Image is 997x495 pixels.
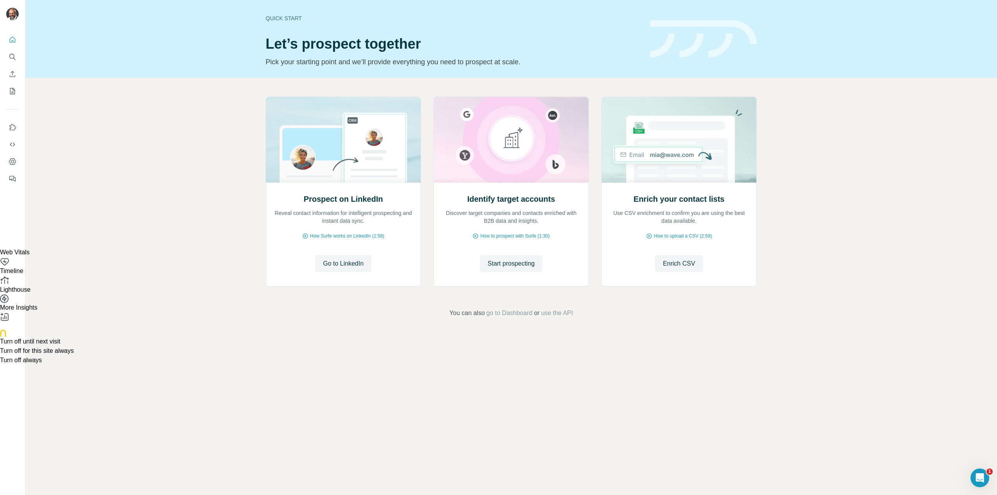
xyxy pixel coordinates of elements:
p: Discover target companies and contacts enriched with B2B data and insights. [442,209,581,225]
h2: Enrich your contact lists [634,194,724,204]
h1: Let’s prospect together [266,36,641,52]
span: 1 [986,469,993,475]
iframe: Intercom live chat [971,469,989,487]
button: Go to LinkedIn [315,255,371,272]
p: Reveal contact information for intelligent prospecting and instant data sync. [274,209,413,225]
span: How Surfe works on LinkedIn (1:58) [310,233,384,240]
span: or [534,308,539,318]
h2: Prospect on LinkedIn [304,194,383,204]
span: Start prospecting [488,259,535,268]
span: Go to LinkedIn [323,259,363,268]
button: use the API [541,308,573,318]
button: Feedback [6,172,19,186]
img: Identify target accounts [433,97,589,183]
span: Enrich CSV [663,259,695,268]
button: Use Surfe API [6,137,19,151]
img: Avatar [6,8,19,20]
img: Enrich your contact lists [601,97,757,183]
img: Prospect on LinkedIn [266,97,421,183]
img: banner [650,20,757,58]
button: Quick start [6,33,19,47]
button: My lists [6,84,19,98]
p: Pick your starting point and we’ll provide everything you need to prospect at scale. [266,56,641,67]
button: Dashboard [6,155,19,169]
p: Use CSV enrichment to confirm you are using the best data available. [609,209,749,225]
button: Start prospecting [480,255,543,272]
span: How to prospect with Surfe (1:30) [480,233,550,240]
button: Use Surfe on LinkedIn [6,120,19,134]
button: go to Dashboard [486,308,532,318]
span: You can also [449,308,485,318]
h2: Identify target accounts [467,194,555,204]
button: Enrich CSV [6,67,19,81]
span: How to upload a CSV (2:59) [654,233,712,240]
button: Enrich CSV [655,255,703,272]
div: Quick start [266,14,641,22]
button: Search [6,50,19,64]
